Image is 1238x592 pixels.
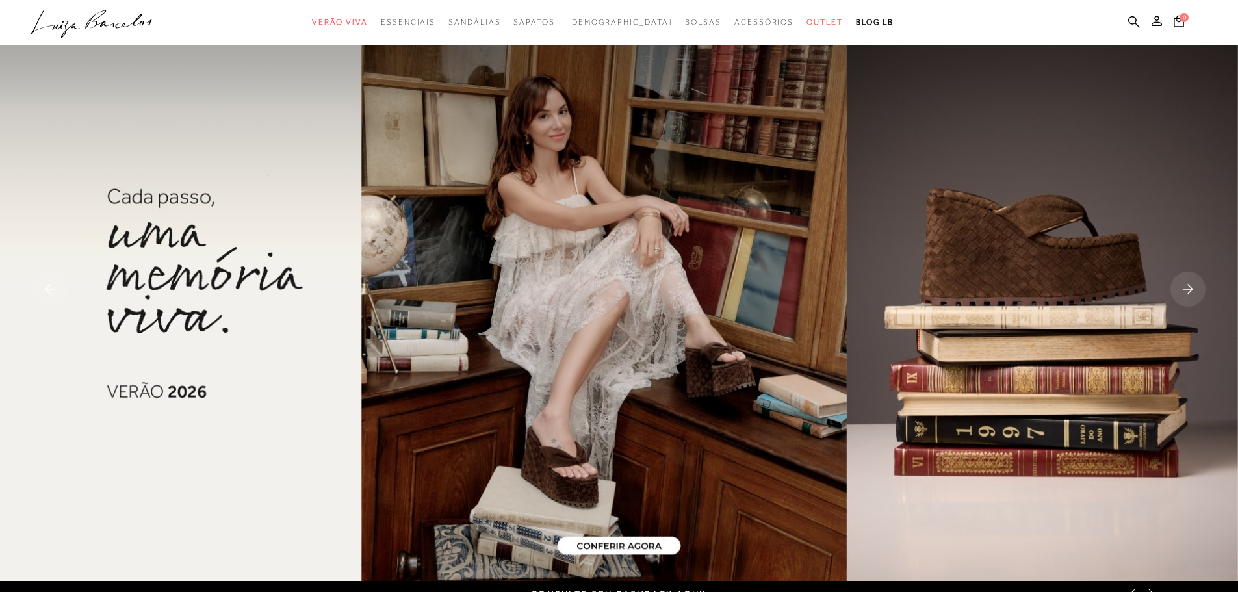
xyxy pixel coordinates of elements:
[448,18,500,27] span: Sandálias
[568,10,673,34] a: noSubCategoriesText
[513,10,554,34] a: categoryNavScreenReaderText
[685,10,721,34] a: categoryNavScreenReaderText
[568,18,673,27] span: [DEMOGRAPHIC_DATA]
[856,10,894,34] a: BLOG LB
[734,10,793,34] a: categoryNavScreenReaderText
[856,18,894,27] span: BLOG LB
[806,10,843,34] a: categoryNavScreenReaderText
[1170,14,1188,32] button: 0
[1180,13,1189,22] span: 0
[312,18,368,27] span: Verão Viva
[312,10,368,34] a: categoryNavScreenReaderText
[448,10,500,34] a: categoryNavScreenReaderText
[381,18,435,27] span: Essenciais
[381,10,435,34] a: categoryNavScreenReaderText
[806,18,843,27] span: Outlet
[513,18,554,27] span: Sapatos
[734,18,793,27] span: Acessórios
[685,18,721,27] span: Bolsas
